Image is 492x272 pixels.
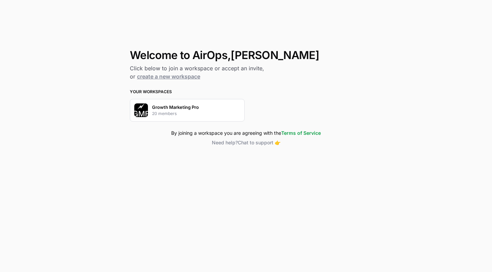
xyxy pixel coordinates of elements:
[130,130,362,137] div: By joining a workspace you are agreeing with the
[130,49,362,61] h1: Welcome to AirOps, [PERSON_NAME]
[130,139,362,146] button: Need help?Chat to support 👉
[238,140,281,145] span: Chat to support 👉
[137,73,200,80] a: create a new workspace
[130,64,362,81] h2: Click below to join a workspace or accept an invite, or
[130,89,362,95] h3: Your Workspaces
[130,99,245,121] button: Company LogoGrowth Marketing Pro20 members
[281,130,321,136] a: Terms of Service
[212,140,238,145] span: Need help?
[134,103,148,117] img: Company Logo
[152,111,177,117] p: 20 members
[152,104,199,111] p: Growth Marketing Pro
